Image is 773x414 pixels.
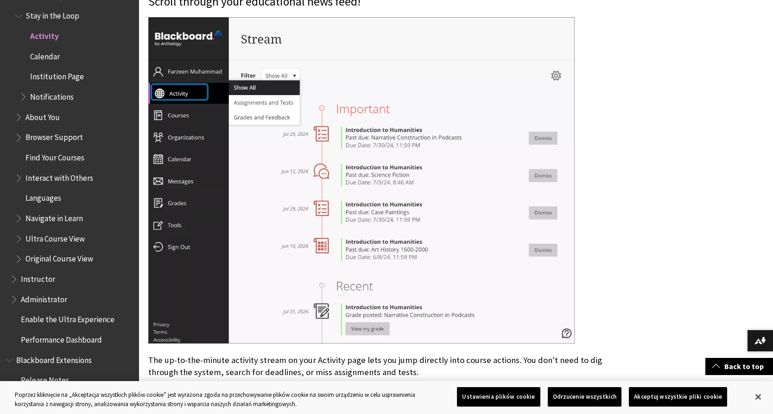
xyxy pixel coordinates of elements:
span: Enable the Ultra Experience [21,312,114,325]
span: Performance Dashboard [21,332,102,344]
span: Institution Page [30,69,84,82]
span: Blackboard Extensions [16,352,92,365]
span: Calendar [30,49,60,61]
span: Instructor [21,271,55,284]
span: Notifications [30,89,74,102]
span: Ultra Course View [25,231,85,243]
span: Navigate in Learn [25,210,83,223]
div: Poprzez kliknięcie na „Akceptacja wszystkich plików cookie” jest wyrażona zgoda na przechowywanie... [15,390,425,408]
button: Odrzucenie wszystkich [548,387,622,407]
span: Original Course View [25,251,93,264]
span: Languages [25,191,61,203]
span: Browser Support [25,130,83,142]
span: Activity [30,28,59,41]
p: The up-to-the-minute activity stream on your Activity page lets you jump directly into course act... [148,354,627,378]
span: About You [25,109,60,122]
button: Ustawienia plików cookie [457,387,540,407]
button: Zamknięcie [748,387,768,407]
a: Back to top [705,358,773,375]
img: Stream on the activity page, showing Important items in red and Recent in black. [148,17,575,344]
span: Stay in the Loop [25,8,79,21]
span: Find Your Courses [25,150,84,162]
button: Akceptuj wszystkie pliki cookie [629,387,727,407]
span: Interact with Others [25,170,93,183]
span: Release Notes [21,372,69,385]
span: Administrator [21,292,67,304]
